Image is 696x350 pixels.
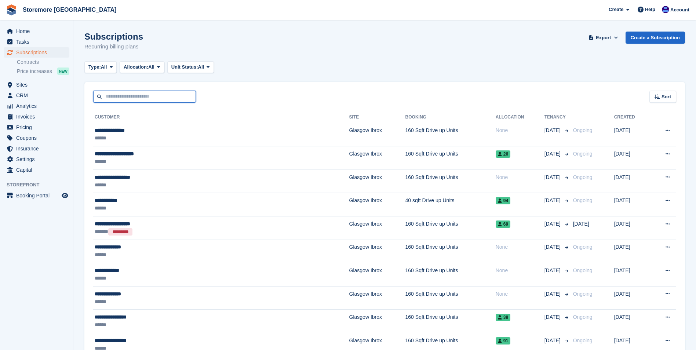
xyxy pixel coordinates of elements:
th: Created [614,112,650,123]
a: menu [4,80,69,90]
td: [DATE] [614,240,650,263]
td: [DATE] [614,310,650,333]
a: menu [4,190,69,201]
span: [DATE] [573,221,589,227]
span: Ongoing [573,291,593,297]
button: Unit Status: All [167,61,214,73]
a: menu [4,165,69,175]
td: Glasgow Ibrox [349,240,405,263]
div: None [496,290,544,298]
th: Customer [93,112,349,123]
span: Pricing [16,122,60,132]
td: [DATE] [614,216,650,240]
span: Help [645,6,655,13]
span: Account [670,6,689,14]
td: [DATE] [614,286,650,310]
div: NEW [57,68,69,75]
button: Allocation: All [120,61,164,73]
span: Ongoing [573,197,593,203]
span: Ongoing [573,174,593,180]
div: None [496,243,544,251]
span: Create [609,6,623,13]
td: 160 Sqft Drive up Units [405,146,496,170]
span: [DATE] [544,337,562,344]
td: [DATE] [614,193,650,216]
span: Analytics [16,101,60,111]
td: Glasgow Ibrox [349,123,405,146]
td: Glasgow Ibrox [349,263,405,287]
td: [DATE] [614,263,650,287]
th: Allocation [496,112,544,123]
span: CRM [16,90,60,101]
span: Invoices [16,112,60,122]
a: menu [4,90,69,101]
a: Create a Subscription [626,32,685,44]
a: menu [4,47,69,58]
span: [DATE] [544,197,562,204]
a: Contracts [17,59,69,66]
span: [DATE] [544,150,562,158]
td: Glasgow Ibrox [349,286,405,310]
span: Ongoing [573,244,593,250]
span: Type: [88,63,101,71]
a: Storemore [GEOGRAPHIC_DATA] [20,4,119,16]
span: [DATE] [544,174,562,181]
span: Ongoing [573,127,593,133]
span: Booking Portal [16,190,60,201]
span: All [101,63,107,71]
span: Tasks [16,37,60,47]
span: [DATE] [544,313,562,321]
span: Export [596,34,611,41]
span: [DATE] [544,267,562,274]
span: 91 [496,337,510,344]
span: Price increases [17,68,52,75]
span: Ongoing [573,151,593,157]
a: menu [4,112,69,122]
span: Sort [662,93,671,101]
span: 26 [496,150,510,158]
td: 160 Sqft Drive up Units [405,123,496,146]
td: 40 sqft Drive up Units [405,193,496,216]
td: [DATE] [614,123,650,146]
span: Settings [16,154,60,164]
div: None [496,127,544,134]
a: menu [4,101,69,111]
td: 160 Sqft Drive up Units [405,286,496,310]
span: Sites [16,80,60,90]
span: Ongoing [573,338,593,343]
span: Home [16,26,60,36]
span: Allocation: [124,63,148,71]
td: [DATE] [614,146,650,170]
p: Recurring billing plans [84,43,143,51]
a: menu [4,26,69,36]
a: menu [4,143,69,154]
span: Subscriptions [16,47,60,58]
img: stora-icon-8386f47178a22dfd0bd8f6a31ec36ba5ce8667c1dd55bd0f319d3a0aa187defe.svg [6,4,17,15]
button: Type: All [84,61,117,73]
span: 94 [496,197,510,204]
td: Glasgow Ibrox [349,216,405,240]
div: None [496,267,544,274]
td: 160 Sqft Drive up Units [405,240,496,263]
a: menu [4,37,69,47]
h1: Subscriptions [84,32,143,41]
td: 160 Sqft Drive up Units [405,310,496,333]
span: Ongoing [573,267,593,273]
td: [DATE] [614,169,650,193]
span: Unit Status: [171,63,198,71]
button: Export [587,32,620,44]
a: Preview store [61,191,69,200]
th: Tenancy [544,112,570,123]
a: Price increases NEW [17,67,69,75]
span: Ongoing [573,314,593,320]
span: [DATE] [544,127,562,134]
span: Capital [16,165,60,175]
th: Site [349,112,405,123]
img: Angela [662,6,669,13]
td: 160 Sqft Drive up Units [405,216,496,240]
span: Coupons [16,133,60,143]
a: menu [4,122,69,132]
span: Insurance [16,143,60,154]
th: Booking [405,112,496,123]
td: Glasgow Ibrox [349,146,405,170]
